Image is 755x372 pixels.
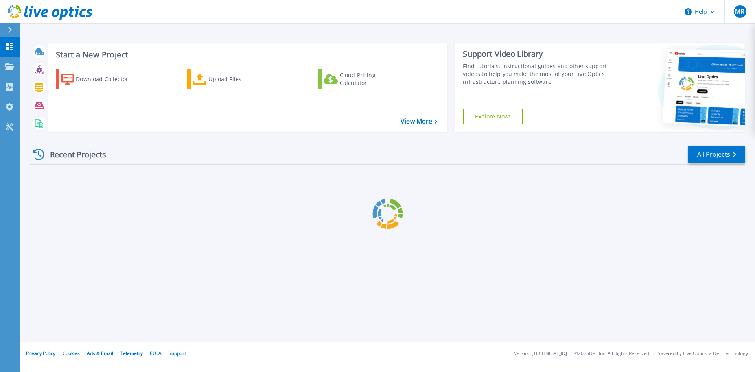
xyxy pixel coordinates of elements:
a: All Projects [688,146,745,163]
li: © 2025 Dell Inc. All Rights Reserved [574,351,649,356]
li: Version: [TECHNICAL_ID] [514,351,567,356]
div: Find tutorials, instructional guides and other support videos to help you make the most of your L... [463,62,611,86]
a: EULA [150,350,162,357]
div: Upload Files [208,71,271,87]
a: Upload Files [187,69,275,89]
a: Ads & Email [87,350,113,357]
span: MR [735,8,744,15]
a: Support [169,350,186,357]
a: Cookies [63,350,80,357]
a: Explore Now! [463,109,523,124]
li: Powered by Live Optics, a Dell Technology [656,351,748,356]
div: Cloud Pricing Calculator [340,71,403,87]
div: Support Video Library [463,49,611,59]
a: Privacy Policy [26,350,55,357]
div: Recent Projects [30,145,117,164]
a: View More [401,118,437,125]
div: Download Collector [76,71,139,87]
a: Download Collector [56,69,144,89]
h3: Start a New Project [56,50,437,59]
a: Cloud Pricing Calculator [318,69,406,89]
a: Telemetry [120,350,143,357]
